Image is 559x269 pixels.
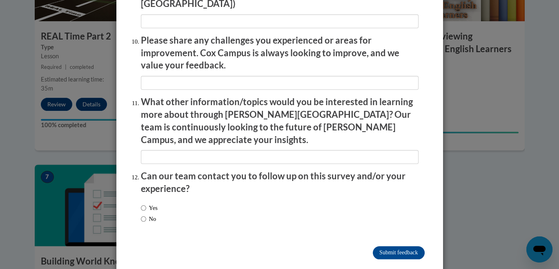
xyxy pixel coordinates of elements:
p: What other information/topics would you be interested in learning more about through [PERSON_NAME... [141,96,419,146]
input: Yes [141,203,146,212]
input: Submit feedback [373,246,424,259]
label: No [141,214,156,223]
p: Can our team contact you to follow up on this survey and/or your experience? [141,170,419,195]
label: Yes [141,203,158,212]
p: Please share any challenges you experienced or areas for improvement. Cox Campus is always lookin... [141,34,419,72]
input: No [141,214,146,223]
